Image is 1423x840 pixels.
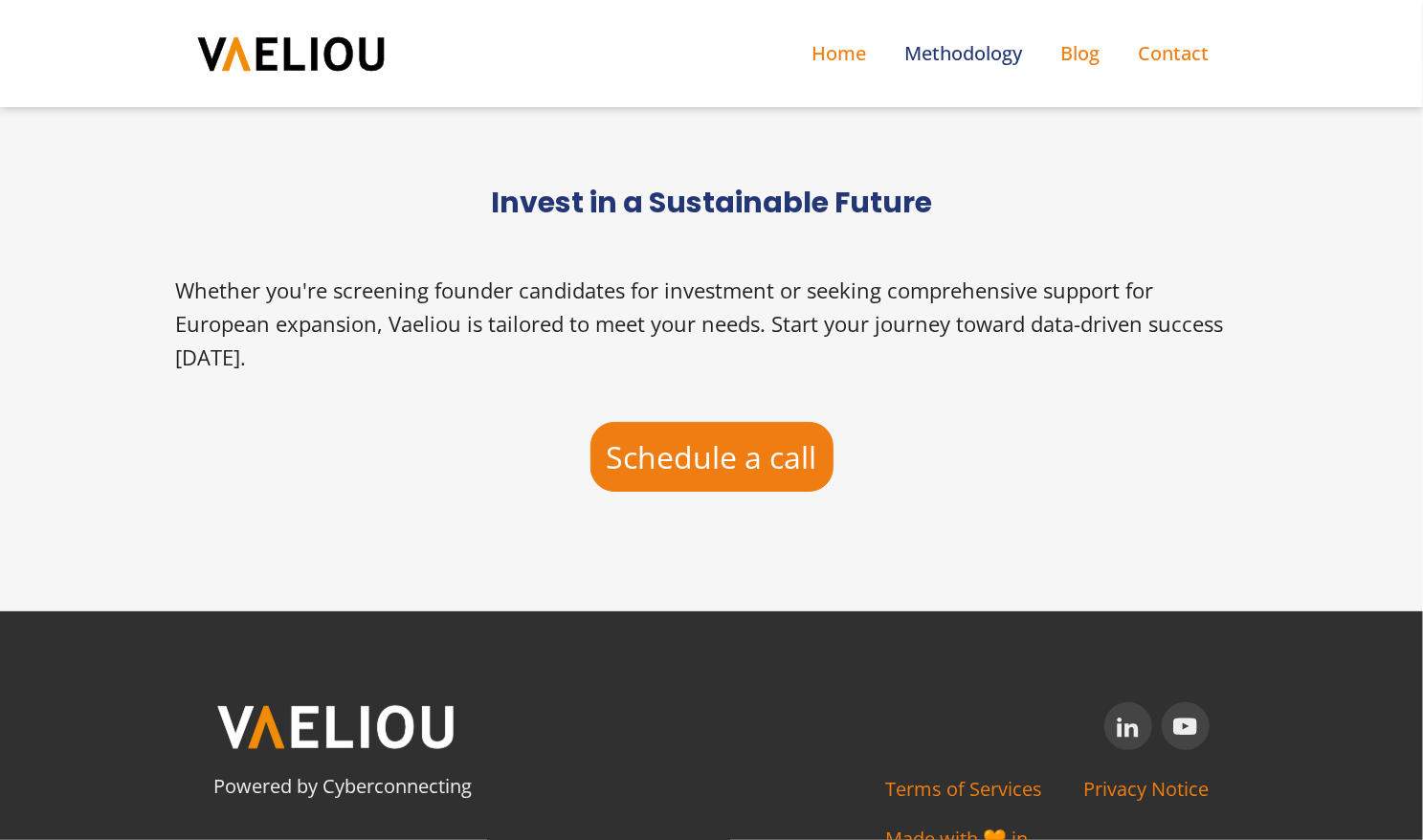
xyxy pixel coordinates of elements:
[886,774,1043,805] a: Terms of Services
[214,771,473,802] div: Powered by Cyberconnecting
[214,702,456,752] img: VAELIOU - boost your performance
[1084,774,1210,805] a: Privacy Notice
[590,422,834,492] a: Schedule a call
[176,274,1248,375] div: Whether you're screening founder candidates for investment or seeking comprehensive support for E...
[886,19,1042,88] a: Methodology
[1120,19,1229,88] a: Contact
[1042,19,1120,88] a: Blog
[176,180,1248,226] h2: Invest in a Sustainable Future
[195,34,387,74] img: VAELIOU - boost your performance
[793,19,886,88] a: Home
